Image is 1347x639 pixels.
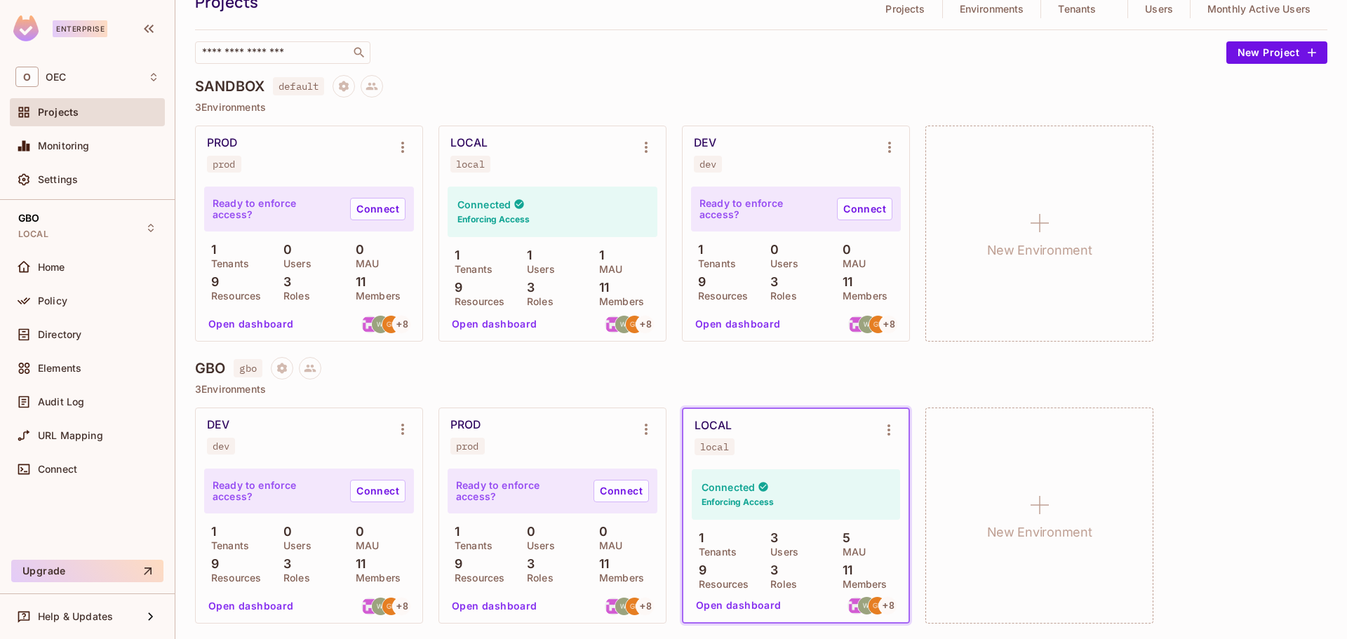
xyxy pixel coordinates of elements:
p: Tenants [691,258,736,269]
p: Users [520,540,555,551]
p: Members [836,579,887,590]
p: Resources [448,296,504,307]
h4: Connected [702,480,755,494]
p: 0 [592,525,608,539]
p: Users [520,264,555,275]
p: Roles [520,572,554,584]
p: Resources [448,572,504,584]
div: local [700,441,729,452]
button: Open dashboard [446,595,543,617]
img: Santiago.DeIralaMut@oeconnection.com [361,316,379,333]
div: prod [456,440,479,452]
p: 3 [520,281,535,295]
p: 1 [204,243,216,257]
p: Roles [520,296,554,307]
p: 3 Environments [195,102,1327,113]
p: Ready to enforce access? [456,480,582,502]
p: Roles [763,290,797,302]
h4: Connected [457,198,511,211]
img: wil.peck@oeconnection.com [372,598,389,615]
p: MAU [592,540,622,551]
h6: Enforcing Access [457,213,530,226]
p: Tenants [448,540,492,551]
span: Project settings [333,82,355,95]
div: PROD [450,418,481,432]
button: Open dashboard [690,594,787,617]
p: 11 [592,557,609,571]
p: 0 [520,525,535,539]
p: 3 [276,557,291,571]
p: 3 Environments [195,384,1327,395]
p: Resources [204,572,261,584]
img: Santiago.DeIralaMut@oeconnection.com [605,598,622,615]
p: 9 [692,563,706,577]
span: Elements [38,363,81,374]
img: greg.petros@oeconnection.com [626,598,643,615]
p: Tenants [1058,4,1096,15]
p: 3 [520,557,535,571]
img: greg.petros@oeconnection.com [869,597,886,614]
img: greg.petros@oeconnection.com [382,598,400,615]
p: Tenants [204,258,249,269]
span: Settings [38,174,78,185]
a: Connect [350,198,406,220]
p: 3 [763,275,778,289]
p: 11 [349,557,366,571]
a: Connect [350,480,406,502]
p: 0 [763,243,779,257]
div: dev [699,159,716,170]
p: 9 [448,557,462,571]
span: O [15,67,39,87]
p: 1 [204,525,216,539]
p: Projects [885,4,925,15]
p: Resources [204,290,261,302]
div: local [456,159,485,170]
button: Environment settings [389,133,417,161]
p: Users [1145,4,1173,15]
p: Roles [276,572,310,584]
p: 11 [836,563,852,577]
p: 0 [276,525,292,539]
span: + 8 [640,319,651,329]
p: 3 [276,275,291,289]
span: Projects [38,107,79,118]
button: New Project [1226,41,1327,64]
p: 1 [448,525,460,539]
p: Members [836,290,887,302]
span: LOCAL [18,229,48,240]
span: Directory [38,329,81,340]
button: Environment settings [389,415,417,443]
p: 11 [836,275,852,289]
p: Users [276,540,311,551]
p: 0 [349,243,364,257]
span: Policy [38,295,67,307]
div: dev [213,440,229,452]
p: Roles [276,290,310,302]
p: Ready to enforce access? [213,198,339,220]
p: Monthly Active Users [1207,4,1311,15]
p: Tenants [692,546,737,558]
button: Upgrade [11,560,163,582]
img: greg.petros@oeconnection.com [382,316,400,333]
p: 1 [592,248,604,262]
p: 11 [592,281,609,295]
p: 9 [204,275,219,289]
p: Users [763,258,798,269]
p: 9 [691,275,706,289]
p: Tenants [448,264,492,275]
button: Open dashboard [203,313,300,335]
p: MAU [349,258,379,269]
span: + 8 [396,601,408,611]
p: 9 [448,281,462,295]
h1: New Environment [987,522,1092,543]
img: wil.peck@oeconnection.com [372,316,389,333]
span: Workspace: OEC [46,72,66,83]
div: Enterprise [53,20,107,37]
button: Environment settings [875,416,903,444]
img: wil.peck@oeconnection.com [859,316,876,333]
div: DEV [694,136,716,150]
span: Audit Log [38,396,84,408]
h6: Enforcing Access [702,496,774,509]
p: MAU [836,258,866,269]
p: 1 [520,248,532,262]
